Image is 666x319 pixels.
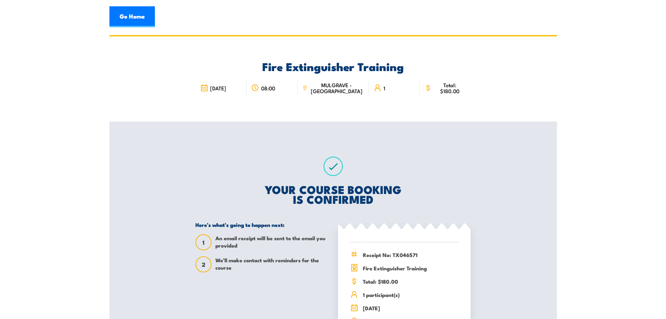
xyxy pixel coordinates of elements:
h5: Here’s what’s going to happen next: [195,221,328,228]
h2: YOUR COURSE BOOKING IS CONFIRMED [195,184,471,204]
span: We’ll make contact with reminders for the course [215,256,328,272]
span: [DATE] [363,304,458,312]
span: 1 [384,85,385,91]
span: Receipt No: TX046571 [363,251,458,259]
h2: Fire Extinguisher Training [195,61,471,71]
span: [DATE] [210,85,226,91]
span: 08:00 [261,85,275,91]
span: 2 [196,261,211,268]
span: Fire Extinguisher Training [363,264,458,272]
span: Total: $180.00 [434,82,466,94]
span: An email receipt will be sent to the email you provided [215,234,328,250]
span: MULGRAVE - [GEOGRAPHIC_DATA] [309,82,364,94]
a: Go Home [109,6,155,27]
span: 1 participant(s) [363,291,458,299]
span: 1 [196,239,211,246]
span: Total: $180.00 [363,277,458,285]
